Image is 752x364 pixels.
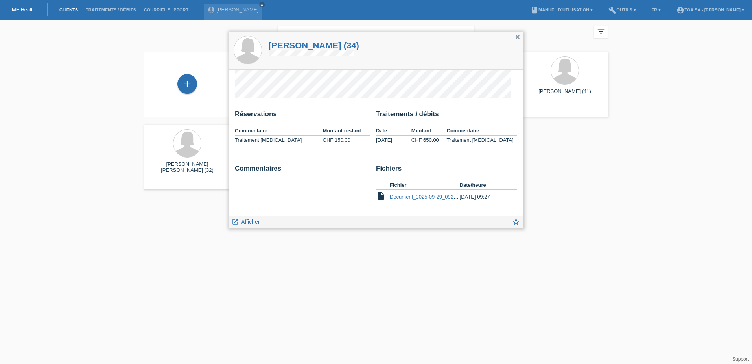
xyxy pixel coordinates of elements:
span: Afficher [241,219,260,225]
i: filter_list [597,27,605,36]
a: bookManuel d’utilisation ▾ [527,7,597,12]
th: Montant restant [323,126,370,136]
h2: Fichiers [376,165,517,176]
a: launch Afficher [232,216,260,226]
a: [PERSON_NAME] [216,7,258,13]
a: close [259,2,265,7]
i: account_circle [676,6,684,14]
th: Commentaire [235,126,323,136]
td: CHF 150.00 [323,136,370,145]
td: Traitement [MEDICAL_DATA] [447,136,518,145]
a: star_border [512,218,520,228]
i: close [260,3,264,7]
a: Document_2025-09-29_092727.pdf [390,194,470,200]
a: Traitements / débits [82,7,140,12]
a: [PERSON_NAME] (34) [269,41,359,50]
a: MF Health [12,7,35,13]
th: Date [376,126,411,136]
i: close [514,34,521,40]
td: Traitement [MEDICAL_DATA] [235,136,323,145]
i: insert_drive_file [376,191,385,201]
th: Fichier [390,180,460,190]
a: Support [732,357,749,362]
div: [PERSON_NAME] (41) [528,88,602,101]
h2: Commentaires [235,165,370,176]
i: build [608,6,616,14]
td: CHF 650.00 [411,136,447,145]
input: Recherche... [278,26,474,44]
i: launch [232,218,239,225]
i: book [531,6,538,14]
td: [DATE] [376,136,411,145]
a: Courriel Support [140,7,192,12]
td: [DATE] 09:27 [460,190,506,204]
a: Clients [55,7,82,12]
h2: Réservations [235,110,370,122]
a: FR ▾ [648,7,665,12]
i: star_border [512,217,520,226]
a: buildOutils ▾ [605,7,640,12]
h2: Traitements / débits [376,110,517,122]
div: Enregistrer le client [178,77,197,91]
th: Commentaire [447,126,518,136]
div: [PERSON_NAME] [PERSON_NAME] (32) [150,161,224,174]
th: Montant [411,126,447,136]
th: Date/heure [460,180,506,190]
a: account_circleTOA SA - [PERSON_NAME] ▾ [673,7,748,12]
